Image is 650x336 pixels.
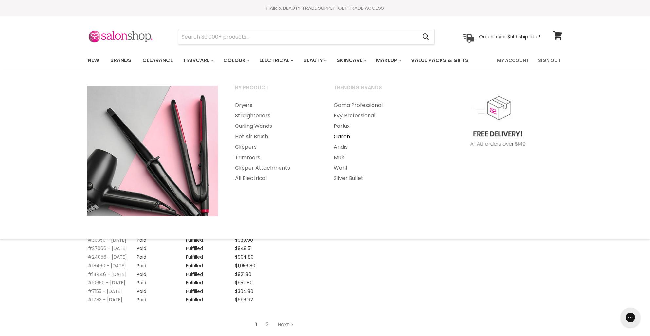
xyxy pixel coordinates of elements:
a: My Account [493,54,533,67]
nav: Pagination [88,319,461,330]
a: Value Packs & Gifts [406,54,473,67]
td: Paid [137,243,186,251]
a: All Electrical [227,173,324,184]
td: Paid [137,277,186,285]
a: Dryers [227,100,324,110]
a: Skincare [332,54,370,67]
span: $1,056.80 [235,262,255,269]
td: Fulfilled [186,268,235,277]
a: #14446 - [DATE] [88,271,127,277]
nav: Main [80,51,570,70]
a: #24056 - [DATE] [88,254,127,260]
a: #18460 - [DATE] [88,262,126,269]
input: Search [178,29,417,44]
span: $696.92 [235,296,253,303]
a: Makeup [371,54,405,67]
a: Clipper Attachments [227,163,324,173]
a: Evy Professional [326,110,423,121]
button: Search [417,29,434,44]
a: Wahl [326,163,423,173]
td: Paid [137,251,186,260]
span: $304.80 [235,288,253,294]
ul: Main menu [227,100,324,184]
a: Silver Bullet [326,173,423,184]
td: Paid [137,285,186,294]
a: #1783 - [DATE] [88,296,122,303]
iframe: Gorgias live chat messenger [617,305,643,329]
td: Fulfilled [186,260,235,268]
a: Go to next page [274,319,297,330]
a: Clippers [227,142,324,152]
td: Fulfilled [186,234,235,243]
a: Brands [105,54,136,67]
ul: Main menu [83,51,483,70]
a: Muk [326,152,423,163]
li: Page 1 [251,319,261,330]
a: Hot Air Brush [227,131,324,142]
a: By Product [227,82,324,99]
div: HAIR & BEAUTY TRADE SUPPLY | [80,5,570,11]
td: Fulfilled [186,243,235,251]
a: #30350 - [DATE] [88,237,126,243]
a: Beauty [298,54,331,67]
a: #7155 - [DATE] [88,288,122,294]
a: Haircare [179,54,217,67]
td: Fulfilled [186,277,235,285]
a: Electrical [254,54,297,67]
td: Paid [137,294,186,302]
span: $921.80 [235,271,251,277]
a: GET TRADE ACCESS [338,5,384,11]
a: Go to page 2 [262,319,272,330]
td: Fulfilled [186,251,235,260]
p: Orders over $149 ship free! [479,34,540,40]
form: Product [178,29,435,45]
td: Paid [137,268,186,277]
span: $904.80 [235,254,254,260]
span: $939.90 [235,237,253,243]
ul: Main menu [326,100,423,184]
a: #10650 - [DATE] [88,279,125,286]
td: Paid [137,234,186,243]
a: Clearance [137,54,178,67]
a: Trimmers [227,152,324,163]
span: $948.51 [235,245,252,252]
span: 1 [251,319,261,330]
a: Curling Wands [227,121,324,131]
td: Paid [137,260,186,268]
a: New [83,54,104,67]
a: Parlux [326,121,423,131]
a: Trending Brands [326,82,423,99]
a: Straighteners [227,110,324,121]
a: Sign Out [534,54,565,67]
span: $952.80 [235,279,253,286]
a: #27066 - [DATE] [88,245,127,252]
td: Fulfilled [186,285,235,294]
a: Andis [326,142,423,152]
a: Colour [218,54,253,67]
td: Fulfilled [186,294,235,302]
a: Caron [326,131,423,142]
a: Gama Professional [326,100,423,110]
